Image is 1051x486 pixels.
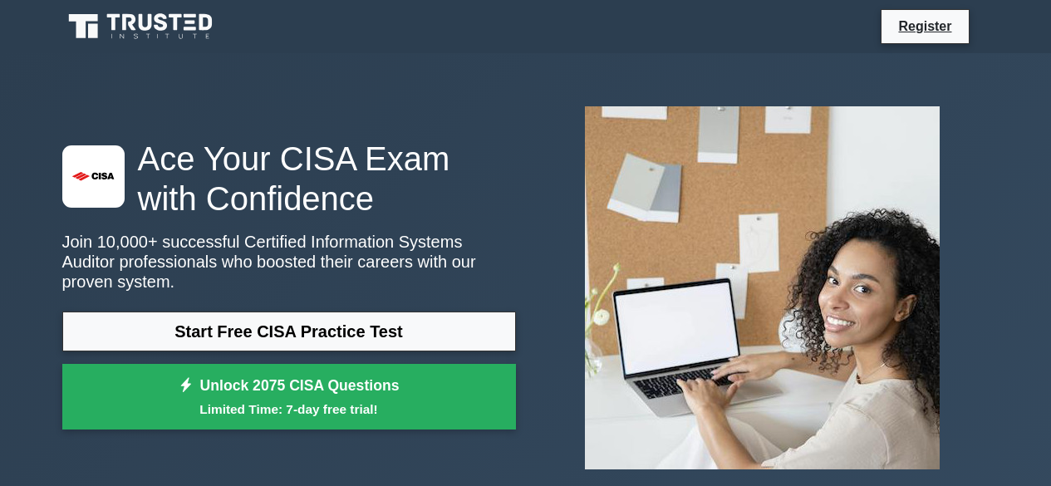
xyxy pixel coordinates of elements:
[62,312,516,351] a: Start Free CISA Practice Test
[83,400,495,419] small: Limited Time: 7-day free trial!
[62,232,516,292] p: Join 10,000+ successful Certified Information Systems Auditor professionals who boosted their car...
[62,364,516,430] a: Unlock 2075 CISA QuestionsLimited Time: 7-day free trial!
[888,16,961,37] a: Register
[62,139,516,218] h1: Ace Your CISA Exam with Confidence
